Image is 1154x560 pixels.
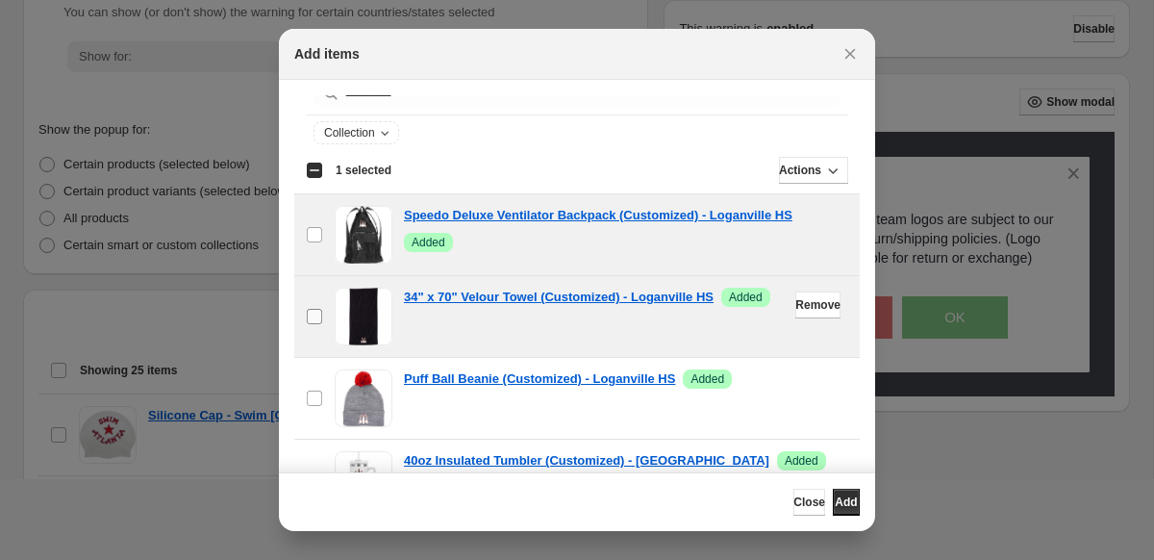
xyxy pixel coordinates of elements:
img: Puff Ball Beanie (Customized) - Loganville HS [335,369,392,427]
span: Add [835,495,857,510]
span: Added [412,235,445,250]
span: Collection [324,125,375,140]
span: Close [793,495,825,510]
span: 1 selected [336,163,391,178]
span: Added [729,290,763,305]
img: 40oz Insulated Tumbler (Customized) - Loganville HS [335,451,392,509]
a: 34" x 70" Velour Towel (Customized) - Loganville HS [404,288,714,307]
span: Added [690,371,724,387]
button: Close [837,40,864,67]
img: 34" x 70" Velour Towel (Customized) - Loganville HS [335,288,392,345]
a: Puff Ball Beanie (Customized) - Loganville HS [404,369,675,389]
span: Added [785,453,818,469]
a: 40oz Insulated Tumbler (Customized) - [GEOGRAPHIC_DATA] [404,451,769,471]
img: Speedo Deluxe Ventilator Backpack (Customized) - Loganville HS [335,206,392,264]
h2: Add items [294,44,360,64]
button: Close [793,489,825,516]
a: Speedo Deluxe Ventilator Backpack (Customized) - Loganville HS [404,206,792,225]
span: Actions [779,163,821,178]
span: Remove [795,297,840,313]
button: Actions [779,157,848,184]
button: Remove [795,292,840,318]
button: Collection [314,122,398,143]
button: Add [833,489,860,516]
